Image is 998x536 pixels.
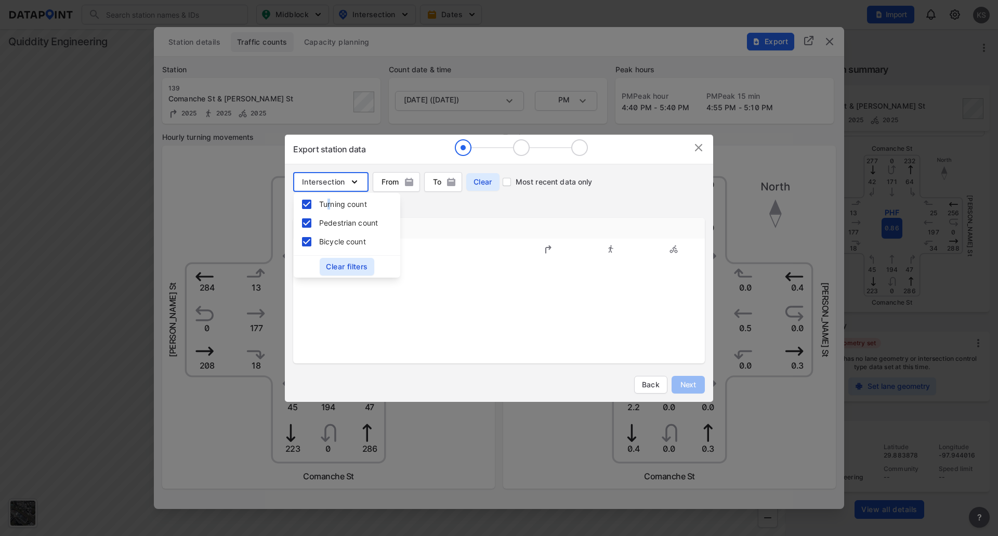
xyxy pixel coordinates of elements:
span: Turning count [319,199,367,210]
span: Clear filters [326,262,367,272]
img: llR8THcIqJKT4tzxLABS9+Wy7j53VXW9jma2eUxb+zwI0ndL13UtNYW78bbi+NGFHop6vbg9+JxKXfH9kZPvL8syoHAAAAAEl... [455,139,588,156]
img: 5YPKRKmlfpI5mqlR8AD95paCi+0kK1fRFDJSaMmawlwaeJcJwk9O2fotCW5ve9gAAAAASUVORK5CYII= [349,177,360,187]
div: Dates [293,204,705,215]
img: EAAAAASUVORK5CYII= [668,244,679,254]
img: NMum7ViW0AAAAASUVORK5CYII= [543,244,554,254]
img: png;base64,iVBORw0KGgoAAAANSUhEUgAAABQAAAAUCAYAAACNiR0NAAAACXBIWXMAAAsTAAALEwEAmpwYAAAAAXNSR0IArs... [404,177,414,187]
table: customized table [293,218,705,369]
span: Pedestrian count [319,217,378,228]
span: Clear [470,177,495,187]
img: IvGo9hDFjq0U70AQfCTEoVEAFwAAAAASUVORK5CYII= [692,141,705,154]
span: Intersection [302,177,360,187]
img: FegzcgAAAABJRU5ErkJggg== [606,244,616,254]
span: Back [641,380,661,390]
div: Export station data [293,143,365,155]
div: Date [343,218,705,239]
img: png;base64,iVBORw0KGgoAAAANSUhEUgAAABQAAAAUCAYAAACNiR0NAAAACXBIWXMAAAsTAAALEwEAmpwYAAAAAXNSR0IArs... [446,177,456,187]
td: [DATE] ([DATE]) [343,239,517,259]
span: Most recent data only [516,177,593,187]
span: Bicycle count [319,236,366,247]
